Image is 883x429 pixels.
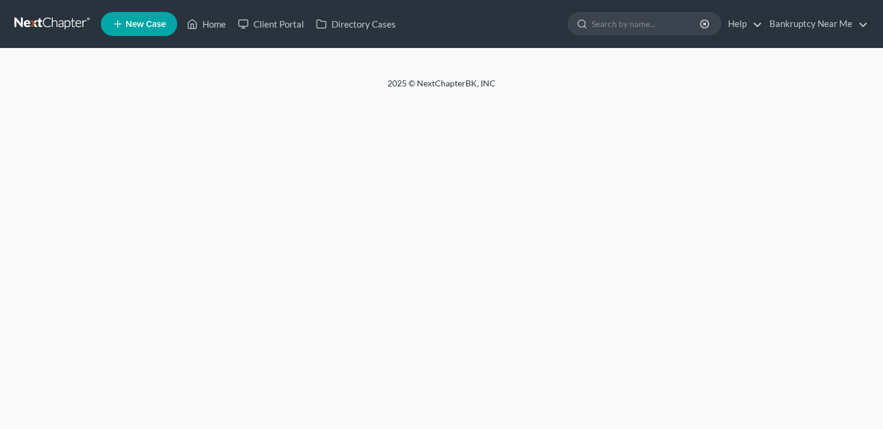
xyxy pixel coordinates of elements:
a: Home [181,13,232,35]
a: Directory Cases [310,13,402,35]
span: New Case [126,20,166,29]
input: Search by name... [592,13,702,35]
div: 2025 © NextChapterBK, INC [99,77,784,99]
a: Client Portal [232,13,310,35]
a: Bankruptcy Near Me [763,13,868,35]
a: Help [722,13,762,35]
